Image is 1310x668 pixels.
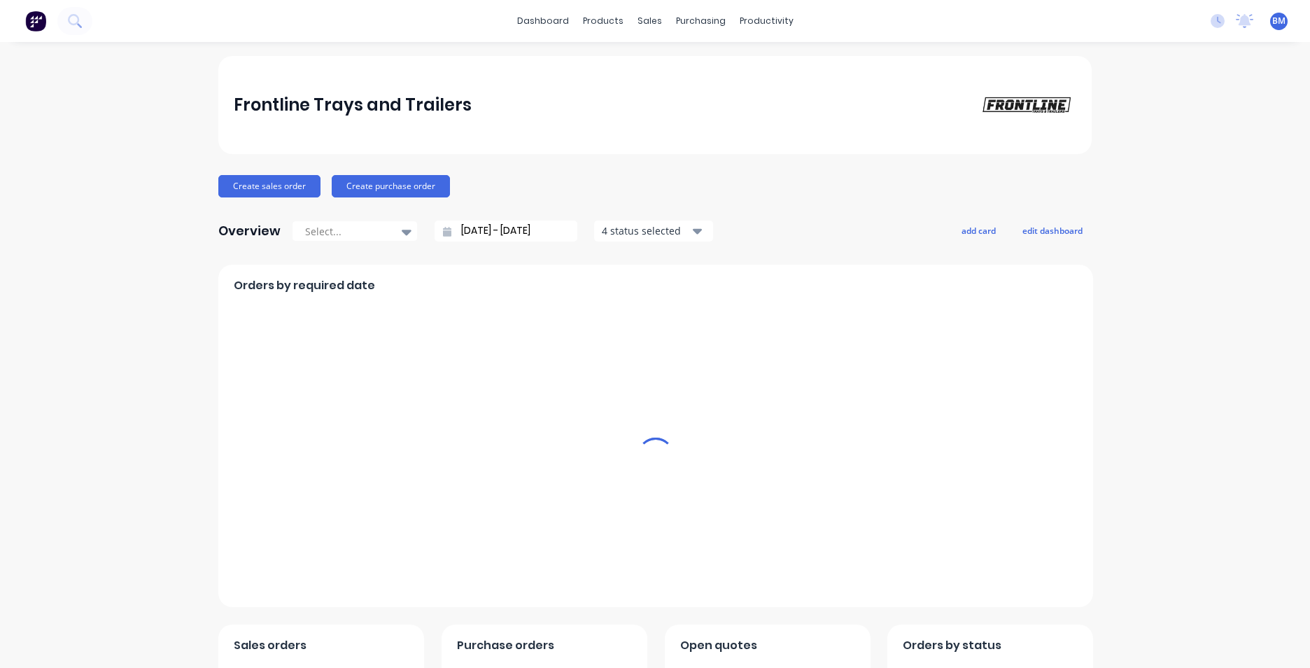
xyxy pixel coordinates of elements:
[218,175,321,197] button: Create sales order
[602,223,690,238] div: 4 status selected
[510,11,576,32] a: dashboard
[1013,221,1092,239] button: edit dashboard
[576,11,631,32] div: products
[680,637,757,654] span: Open quotes
[978,94,1076,116] img: Frontline Trays and Trailers
[234,277,375,294] span: Orders by required date
[25,11,46,32] img: Factory
[234,637,307,654] span: Sales orders
[631,11,669,32] div: sales
[218,217,281,245] div: Overview
[903,637,1001,654] span: Orders by status
[234,91,472,119] div: Frontline Trays and Trailers
[594,221,713,242] button: 4 status selected
[952,221,1005,239] button: add card
[332,175,450,197] button: Create purchase order
[1272,15,1286,27] span: BM
[669,11,733,32] div: purchasing
[457,637,554,654] span: Purchase orders
[733,11,801,32] div: productivity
